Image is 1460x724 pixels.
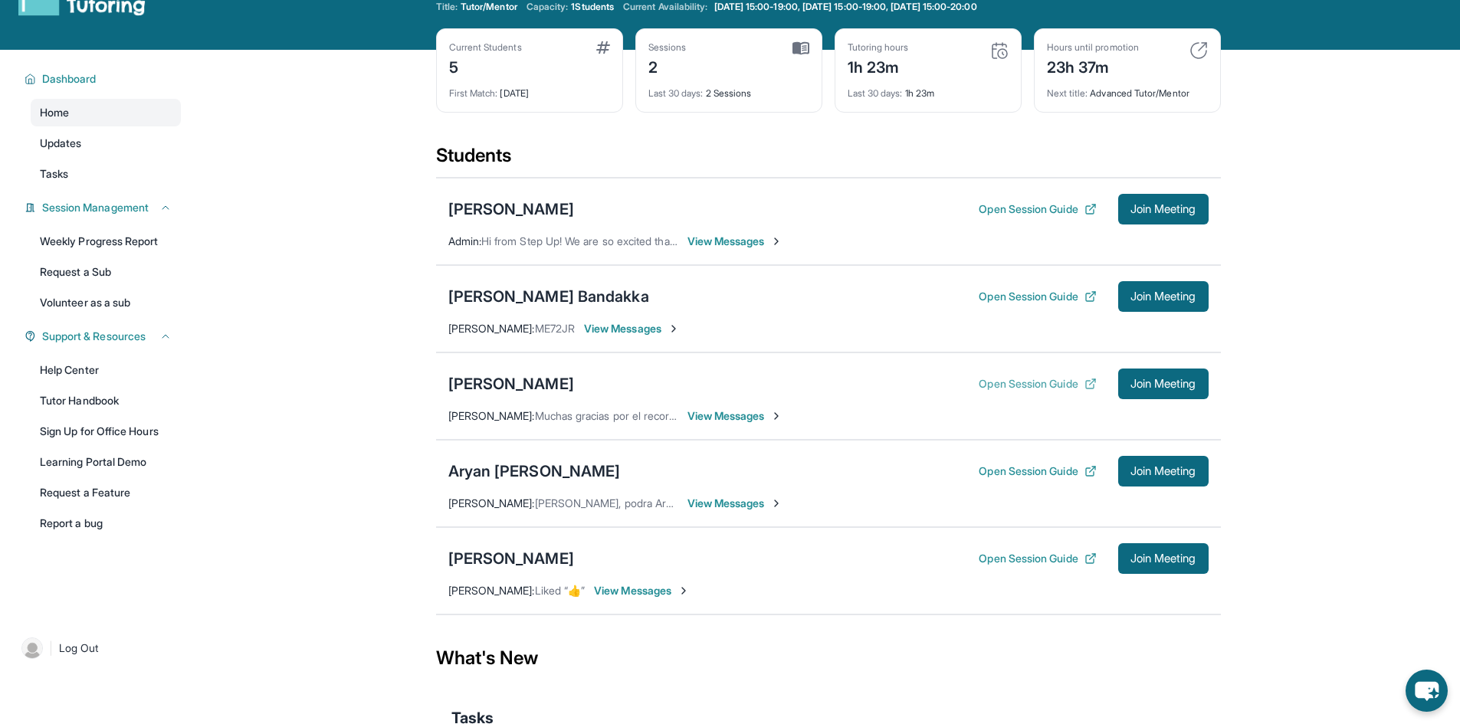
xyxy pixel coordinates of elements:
span: [PERSON_NAME] : [448,584,535,597]
span: View Messages [687,408,783,424]
div: [PERSON_NAME] [448,373,574,395]
span: Join Meeting [1130,379,1196,388]
span: View Messages [687,234,783,249]
a: Volunteer as a sub [31,289,181,316]
button: Open Session Guide [979,201,1096,217]
span: Join Meeting [1130,292,1196,301]
div: 2 Sessions [648,78,809,100]
div: Current Students [449,41,522,54]
div: What's New [436,624,1221,692]
div: Advanced Tutor/Mentor [1047,78,1208,100]
div: [PERSON_NAME] Bandakka [448,286,649,307]
span: [PERSON_NAME] : [448,496,535,509]
span: Tutor/Mentor [461,1,517,13]
span: Dashboard [42,71,97,87]
a: Help Center [31,356,181,384]
div: [PERSON_NAME] [448,198,574,220]
span: Session Management [42,200,149,215]
span: View Messages [584,321,680,336]
button: Open Session Guide [979,289,1096,304]
a: Tasks [31,160,181,188]
a: Updates [31,129,181,157]
button: Open Session Guide [979,464,1096,479]
img: Chevron-Right [770,235,782,247]
span: Current Availability: [623,1,707,13]
a: Tutor Handbook [31,387,181,414]
span: Join Meeting [1130,205,1196,214]
span: Log Out [59,640,99,656]
span: Support & Resources [42,329,146,344]
a: [DATE] 15:00-19:00, [DATE] 15:00-19:00, [DATE] 15:00-20:00 [711,1,980,13]
span: ME72JR [535,322,575,335]
div: 2 [648,54,687,78]
button: Support & Resources [36,329,172,344]
button: Join Meeting [1118,369,1209,399]
img: card [1189,41,1208,60]
a: Home [31,99,181,126]
button: Open Session Guide [979,376,1096,391]
span: [PERSON_NAME] : [448,322,535,335]
img: Chevron-Right [770,410,782,422]
button: Dashboard [36,71,172,87]
span: Updates [40,136,82,151]
img: user-img [21,637,43,659]
span: Last 30 days : [848,87,903,99]
div: Sessions [648,41,687,54]
span: Join Meeting [1130,467,1196,476]
span: Last 30 days : [648,87,704,99]
img: Chevron-Right [678,585,690,597]
img: Chevron-Right [668,323,680,335]
div: [DATE] [449,78,610,100]
button: Join Meeting [1118,281,1209,312]
div: 1h 23m [848,78,1009,100]
span: [DATE] 15:00-19:00, [DATE] 15:00-19:00, [DATE] 15:00-20:00 [714,1,977,13]
a: Sign Up for Office Hours [31,418,181,445]
span: Home [40,105,69,120]
a: Report a bug [31,509,181,537]
span: First Match : [449,87,498,99]
img: card [596,41,610,54]
span: Capacity: [527,1,569,13]
span: [PERSON_NAME], podra Aryan atender la sesión [PERSON_NAME][DATE] de las 3:00pm-4:00pm? [535,496,1012,509]
img: Chevron-Right [770,497,782,509]
a: Weekly Progress Report [31,228,181,255]
span: Join Meeting [1130,554,1196,563]
button: Join Meeting [1118,194,1209,224]
span: | [49,639,53,657]
a: Request a Sub [31,258,181,286]
button: Join Meeting [1118,543,1209,574]
button: Join Meeting [1118,456,1209,486]
div: Aryan [PERSON_NAME] [448,460,621,482]
button: Session Management [36,200,172,215]
button: Open Session Guide [979,551,1096,566]
span: [PERSON_NAME] : [448,409,535,422]
div: Hours until promotion [1047,41,1139,54]
span: Next title : [1047,87,1088,99]
span: 1 Students [571,1,614,13]
span: Tasks [40,166,68,182]
span: View Messages [594,583,690,598]
a: Learning Portal Demo [31,448,181,476]
div: 23h 37m [1047,54,1139,78]
span: View Messages [687,496,783,511]
span: Liked “👍” [535,584,586,597]
div: Tutoring hours [848,41,909,54]
span: Muchas gracias por el recordatorio, [PERSON_NAME] estará conectado a esa hora. [535,409,934,422]
img: card [792,41,809,55]
span: Title: [436,1,458,13]
img: card [990,41,1009,60]
div: 5 [449,54,522,78]
div: [PERSON_NAME] [448,548,574,569]
span: Admin : [448,234,481,247]
div: 1h 23m [848,54,909,78]
a: Request a Feature [31,479,181,506]
div: Students [436,143,1221,177]
button: chat-button [1406,670,1448,712]
a: |Log Out [15,631,181,665]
